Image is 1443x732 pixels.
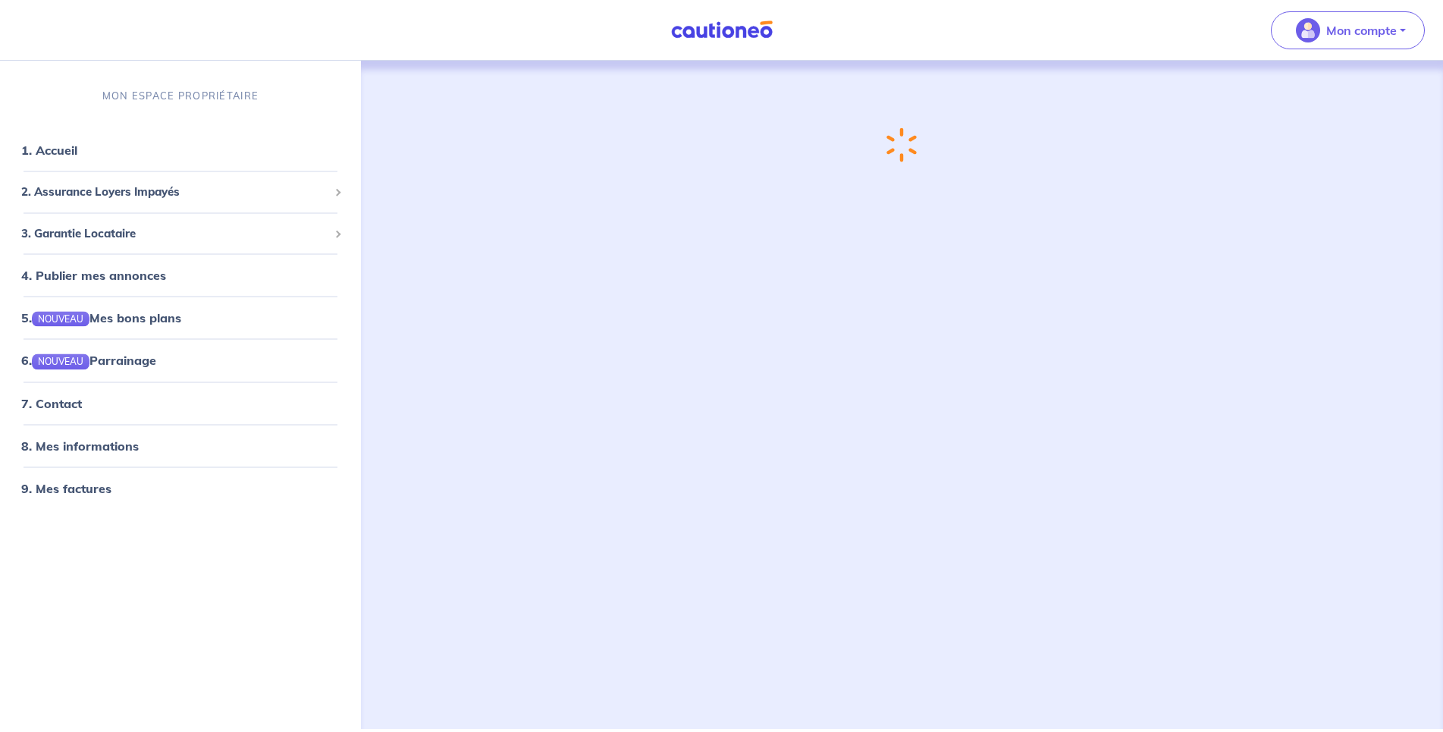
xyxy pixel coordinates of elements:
[886,127,917,162] img: loading-spinner
[6,135,355,165] div: 1. Accueil
[21,184,328,201] span: 2. Assurance Loyers Impayés
[6,388,355,418] div: 7. Contact
[21,438,139,453] a: 8. Mes informations
[102,89,259,103] p: MON ESPACE PROPRIÉTAIRE
[1271,11,1425,49] button: illu_account_valid_menu.svgMon compte
[21,310,181,325] a: 5.NOUVEAUMes bons plans
[6,178,355,207] div: 2. Assurance Loyers Impayés
[6,473,355,503] div: 9. Mes factures
[6,218,355,248] div: 3. Garantie Locataire
[21,268,166,283] a: 4. Publier mes annonces
[1326,21,1397,39] p: Mon compte
[6,345,355,375] div: 6.NOUVEAUParrainage
[6,260,355,291] div: 4. Publier mes annonces
[21,225,328,242] span: 3. Garantie Locataire
[1296,18,1320,42] img: illu_account_valid_menu.svg
[21,480,111,495] a: 9. Mes factures
[21,395,82,410] a: 7. Contact
[21,353,156,368] a: 6.NOUVEAUParrainage
[6,303,355,333] div: 5.NOUVEAUMes bons plans
[6,430,355,460] div: 8. Mes informations
[21,143,77,158] a: 1. Accueil
[665,20,779,39] img: Cautioneo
